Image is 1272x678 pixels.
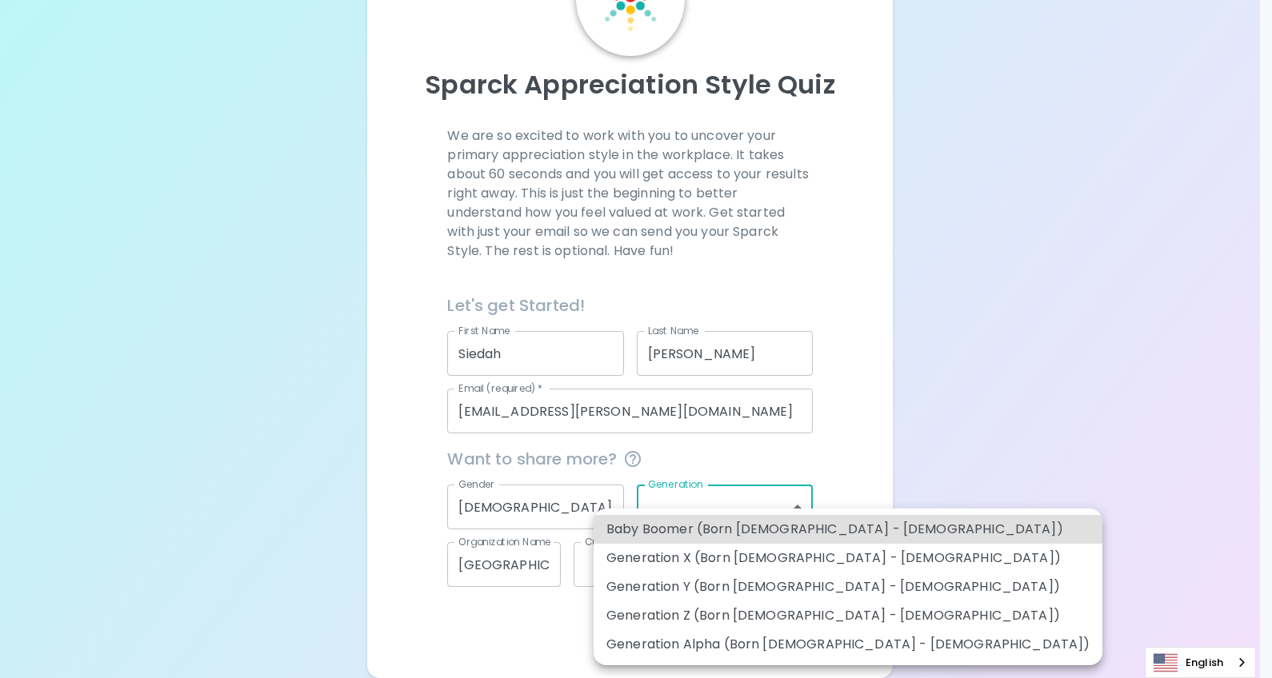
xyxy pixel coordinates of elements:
[1145,647,1256,678] aside: Language selected: English
[1146,648,1255,677] a: English
[594,601,1102,630] li: Generation Z (Born [DEMOGRAPHIC_DATA] - [DEMOGRAPHIC_DATA])
[594,572,1102,601] li: Generation Y (Born [DEMOGRAPHIC_DATA] - [DEMOGRAPHIC_DATA])
[594,515,1102,544] li: Baby Boomer (Born [DEMOGRAPHIC_DATA] - [DEMOGRAPHIC_DATA])
[594,630,1102,659] li: Generation Alpha (Born [DEMOGRAPHIC_DATA] - [DEMOGRAPHIC_DATA])
[1145,647,1256,678] div: Language
[594,544,1102,572] li: Generation X (Born [DEMOGRAPHIC_DATA] - [DEMOGRAPHIC_DATA])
